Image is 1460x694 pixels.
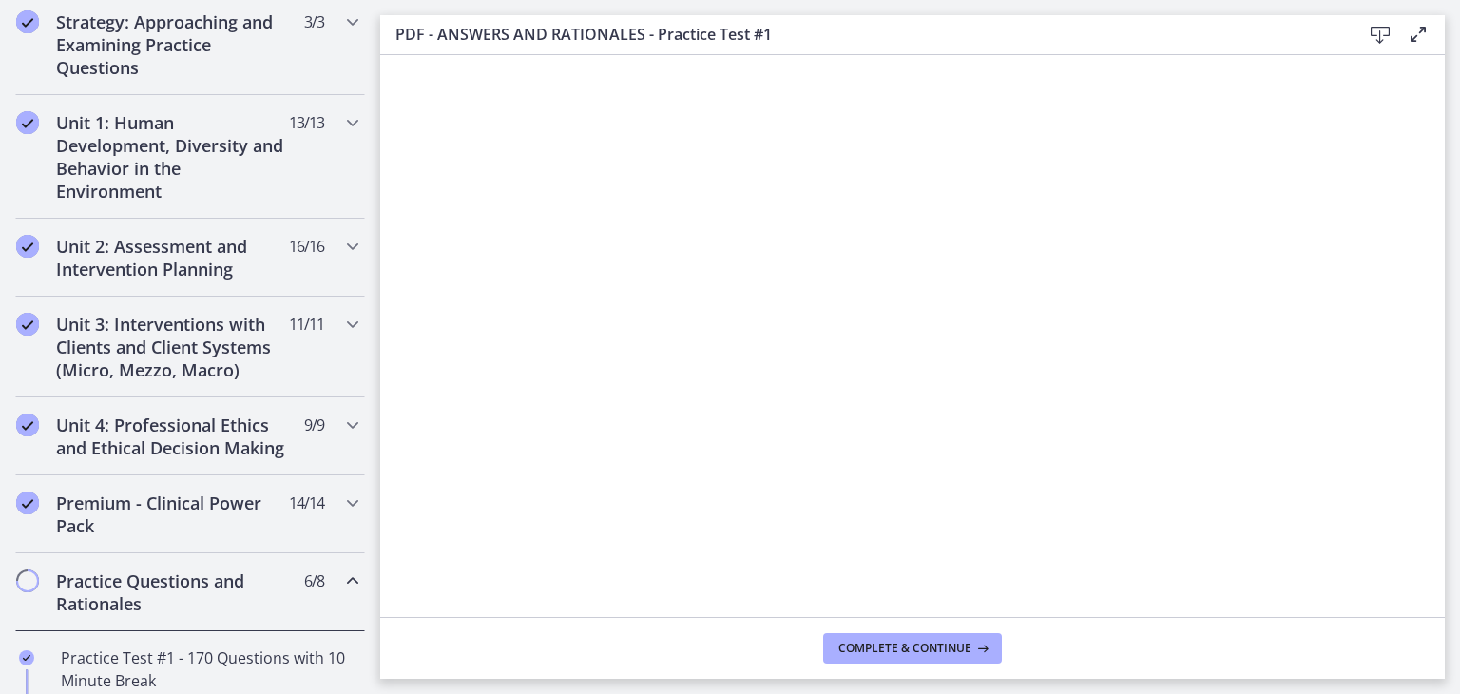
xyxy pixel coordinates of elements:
[823,633,1002,664] button: Complete & continue
[838,641,971,656] span: Complete & continue
[16,492,39,514] i: Completed
[56,235,288,280] h2: Unit 2: Assessment and Intervention Planning
[16,10,39,33] i: Completed
[289,492,324,514] span: 14 / 14
[56,492,288,537] h2: Premium - Clinical Power Pack
[56,10,288,79] h2: Strategy: Approaching and Examining Practice Questions
[289,111,324,134] span: 13 / 13
[16,111,39,134] i: Completed
[16,235,39,258] i: Completed
[304,10,324,33] span: 3 / 3
[16,414,39,436] i: Completed
[56,569,288,615] h2: Practice Questions and Rationales
[304,414,324,436] span: 9 / 9
[56,313,288,381] h2: Unit 3: Interventions with Clients and Client Systems (Micro, Mezzo, Macro)
[304,569,324,592] span: 6 / 8
[289,313,324,336] span: 11 / 11
[289,235,324,258] span: 16 / 16
[56,111,288,202] h2: Unit 1: Human Development, Diversity and Behavior in the Environment
[19,650,34,665] i: Completed
[56,414,288,459] h2: Unit 4: Professional Ethics and Ethical Decision Making
[16,313,39,336] i: Completed
[395,23,1331,46] h3: PDF - ANSWERS AND RATIONALES - Practice Test #1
